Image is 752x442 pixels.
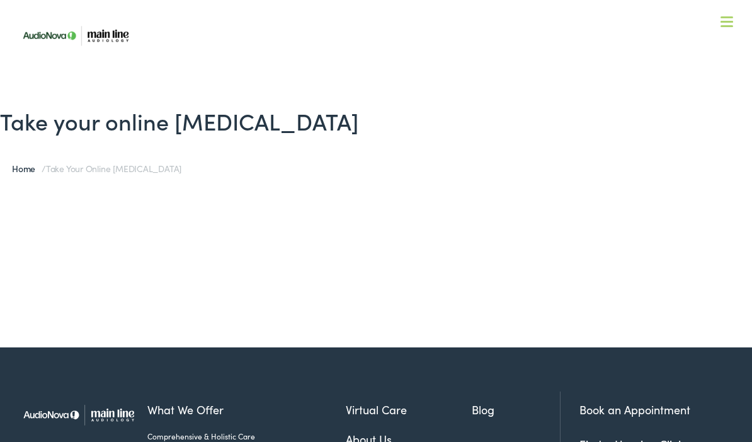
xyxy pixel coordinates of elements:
span: / [12,162,181,175]
a: What We Offer [147,401,346,418]
img: Main Line Audiology [15,392,147,438]
span: Take your online [MEDICAL_DATA] [46,162,181,175]
a: Home [12,162,42,175]
a: Comprehensive & Holistic Care [147,431,346,442]
a: Blog [472,401,559,418]
a: Virtual Care [346,401,472,418]
a: Book an Appointment [579,402,690,417]
a: What We Offer [25,50,737,90]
